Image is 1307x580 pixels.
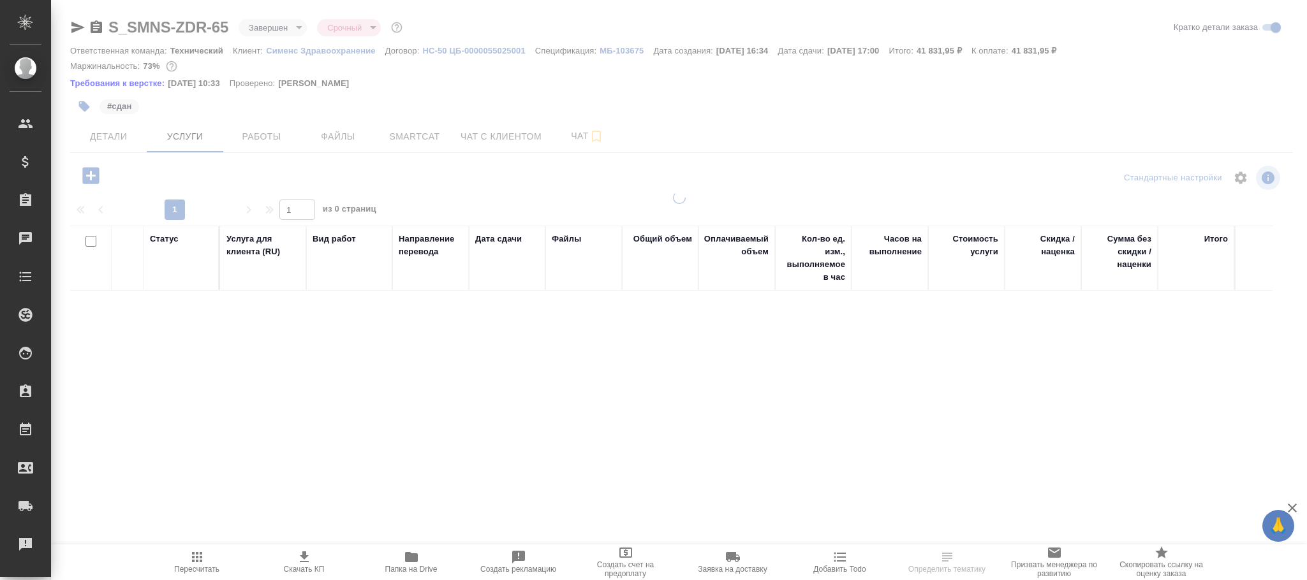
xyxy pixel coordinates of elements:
[399,233,462,258] div: Направление перевода
[781,233,845,284] div: Кол-во ед. изм., выполняемое в час
[552,233,581,245] div: Файлы
[1262,510,1294,542] button: 🙏
[1011,233,1075,258] div: Скидка / наценка
[475,233,522,245] div: Дата сдачи
[313,233,356,245] div: Вид работ
[226,233,300,258] div: Услуга для клиента (RU)
[1088,233,1151,271] div: Сумма без скидки / наценки
[633,233,692,245] div: Общий объем
[1204,233,1228,245] div: Итого
[1267,512,1289,539] span: 🙏
[934,233,998,258] div: Стоимость услуги
[150,233,179,245] div: Статус
[858,233,922,258] div: Часов на выполнение
[704,233,769,258] div: Оплачиваемый объем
